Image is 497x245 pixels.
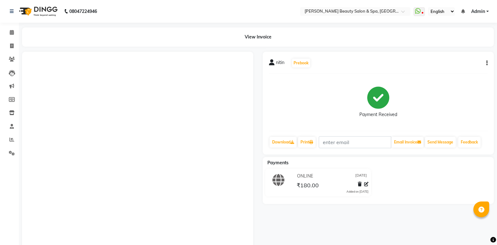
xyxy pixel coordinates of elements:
[276,59,284,68] span: nitin
[458,137,481,148] a: Feedback
[297,182,319,190] span: ₹180.00
[319,136,391,148] input: enter email
[267,160,288,166] span: Payments
[292,59,310,67] button: Prebook
[425,137,456,148] button: Send Message
[270,137,297,148] a: Download
[22,27,494,47] div: View Invoice
[297,173,313,179] span: ONLINE
[16,3,59,20] img: logo
[359,111,397,118] div: Payment Received
[471,8,485,15] span: Admin
[391,137,424,148] button: Email Invoice
[69,3,97,20] b: 08047224946
[298,137,316,148] a: Print
[471,220,491,239] iframe: chat widget
[346,190,368,194] div: Added on [DATE]
[355,173,367,179] span: [DATE]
